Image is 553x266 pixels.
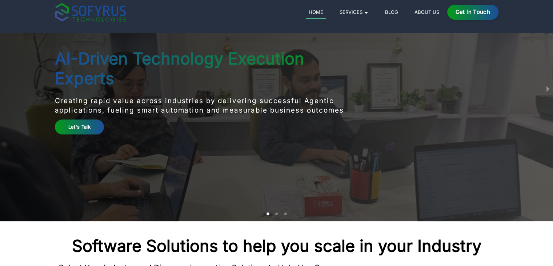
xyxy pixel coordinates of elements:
a: Services 🞃 [337,8,371,16]
a: Blog [382,8,401,16]
p: Creating rapid value across industries by delivering successful Agentic applications, fueling sma... [55,96,350,116]
li: slide item 3 [284,212,287,215]
a: Get in Touch [447,5,498,20]
a: About Us [412,8,442,16]
a: Let's Talk [55,120,104,134]
a: Home [306,8,326,19]
li: slide item 1 [267,212,269,215]
li: slide item 2 [275,212,278,215]
h2: Software Solutions to help you scale in your Industry [59,238,495,254]
h1: AI-Driven Technology Execution Experts [55,49,350,88]
img: sofyrus [55,3,126,21]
